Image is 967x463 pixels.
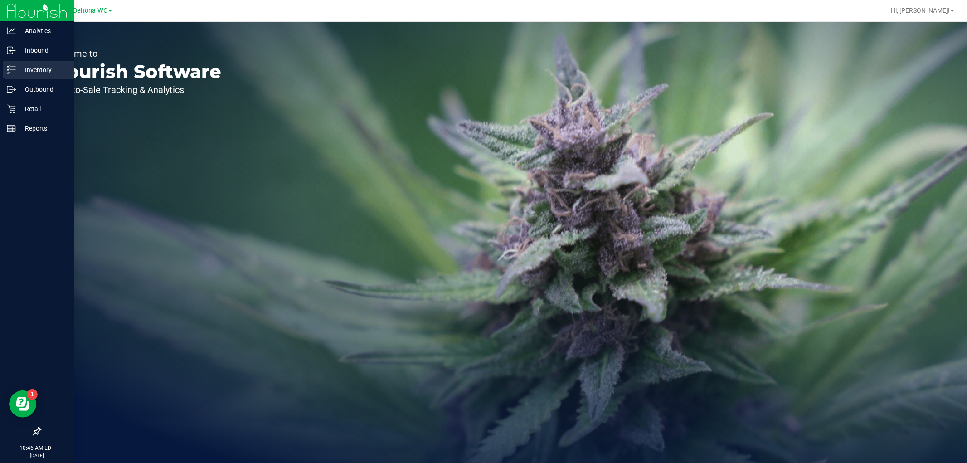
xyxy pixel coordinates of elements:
p: Seed-to-Sale Tracking & Analytics [49,85,221,94]
span: Hi, [PERSON_NAME]! [891,7,950,14]
p: Analytics [16,25,70,36]
inline-svg: Analytics [7,26,16,35]
p: 10:46 AM EDT [4,444,70,452]
p: Inventory [16,64,70,75]
inline-svg: Outbound [7,85,16,94]
p: Outbound [16,84,70,95]
p: [DATE] [4,452,70,459]
inline-svg: Inventory [7,65,16,74]
inline-svg: Retail [7,104,16,113]
inline-svg: Inbound [7,46,16,55]
p: Inbound [16,45,70,56]
p: Reports [16,123,70,134]
p: Retail [16,103,70,114]
p: Welcome to [49,49,221,58]
iframe: Resource center unread badge [27,389,38,400]
p: Flourish Software [49,63,221,81]
iframe: Resource center [9,390,36,418]
inline-svg: Reports [7,124,16,133]
span: Deltona WC [73,7,107,15]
